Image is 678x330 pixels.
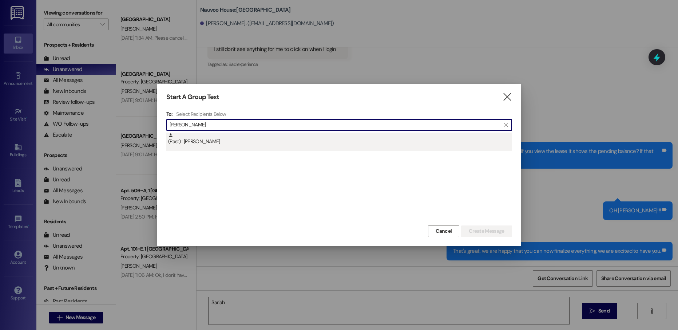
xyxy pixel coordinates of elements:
input: Search for any contact or apartment [170,120,500,130]
span: Create Message [469,227,504,235]
span: Cancel [436,227,452,235]
i:  [502,93,512,101]
h3: To: [166,111,173,117]
button: Clear text [500,119,512,130]
h3: Start A Group Text [166,93,219,101]
h4: Select Recipients Below [176,111,226,117]
button: Create Message [461,225,512,237]
i:  [504,122,508,128]
div: (Past) : [PERSON_NAME] [168,133,512,145]
div: (Past) : [PERSON_NAME] [166,133,512,151]
button: Cancel [428,225,459,237]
